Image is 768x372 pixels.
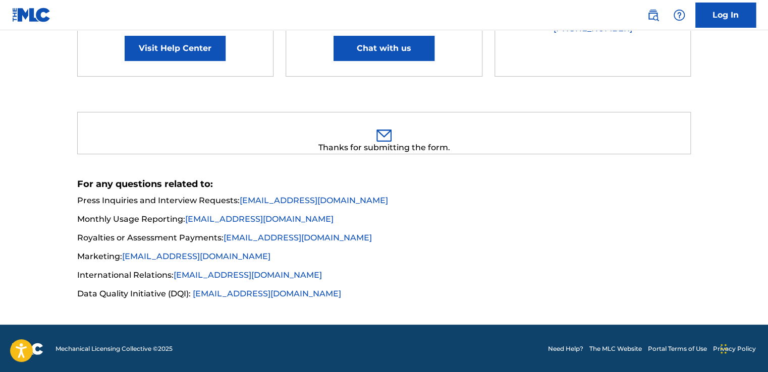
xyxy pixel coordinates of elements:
a: Privacy Policy [713,344,756,353]
a: [EMAIL_ADDRESS][DOMAIN_NAME] [240,196,388,205]
a: [EMAIL_ADDRESS][DOMAIN_NAME] [224,233,372,242]
a: [PHONE_NUMBER] [554,24,632,33]
li: Data Quality Initiative (DQI): [77,288,691,300]
a: [EMAIL_ADDRESS][DOMAIN_NAME] [122,252,270,261]
img: MLC Logo [12,8,51,22]
li: Marketing: [77,251,691,269]
img: 0ff00501b51b535a1dc6.svg [376,130,392,142]
a: [EMAIL_ADDRESS][DOMAIN_NAME] [193,289,341,298]
img: logo [12,343,43,355]
a: [EMAIL_ADDRESS][DOMAIN_NAME] [185,214,334,224]
li: International Relations: [77,269,691,287]
a: Public Search [643,5,663,25]
li: Press Inquiries and Interview Requests: [77,195,691,213]
div: Drag [721,334,727,364]
img: help [673,9,685,21]
button: Chat with us [334,36,434,61]
iframe: Chat Widget [718,324,768,372]
a: The MLC Website [589,344,642,353]
a: [EMAIL_ADDRESS][DOMAIN_NAME] [174,270,322,280]
a: Portal Terms of Use [648,344,707,353]
li: Royalties or Assessment Payments: [77,232,691,250]
div: Help [669,5,689,25]
a: Visit Help Center [125,36,226,61]
li: Monthly Usage Reporting: [77,213,691,231]
a: Need Help? [548,344,583,353]
span: Mechanical Licensing Collective © 2025 [56,344,173,353]
a: Log In [695,3,756,28]
h5: For any questions related to: [77,178,691,190]
div: Thanks for submitting the form. [78,142,691,154]
img: search [647,9,659,21]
